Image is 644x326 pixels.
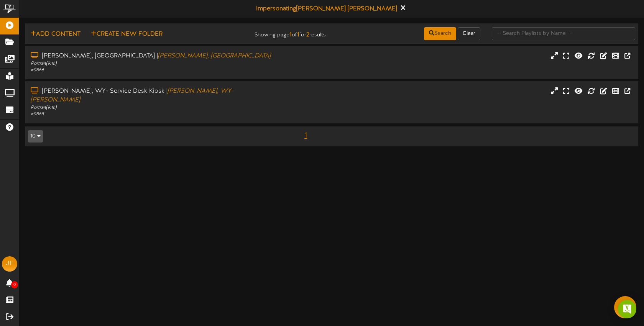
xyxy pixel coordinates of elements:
[228,26,332,39] div: Showing page of for results
[31,67,275,74] div: # 9866
[424,27,456,40] button: Search
[31,52,275,61] div: [PERSON_NAME], [GEOGRAPHIC_DATA] |
[289,31,292,38] strong: 1
[31,111,275,118] div: # 9865
[458,27,480,40] button: Clear
[618,300,636,318] div: Open Intercom Messenger
[31,105,275,111] div: Portrait ( 9:16 )
[306,31,309,38] strong: 2
[11,281,18,288] span: 0
[492,27,635,40] input: -- Search Playlists by Name --
[2,256,17,272] div: JF
[297,31,299,38] strong: 1
[28,130,43,143] button: 10
[31,87,275,105] div: [PERSON_NAME], WY- Service Desk Kiosk |
[28,29,83,39] button: Add Content
[31,61,275,67] div: Portrait ( 9:16 )
[31,88,233,103] i: [PERSON_NAME], WY- [PERSON_NAME]
[158,52,271,59] i: [PERSON_NAME], [GEOGRAPHIC_DATA]
[302,131,309,140] span: 1
[89,29,165,39] button: Create New Folder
